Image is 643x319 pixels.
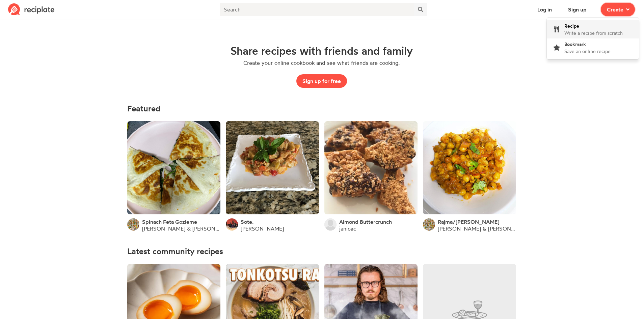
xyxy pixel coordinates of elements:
span: Save an online recipe [564,48,611,54]
a: Sote. [241,218,253,225]
img: User's avatar [324,218,337,231]
img: User's avatar [423,218,435,231]
img: User's avatar [127,218,139,231]
button: Sign up for free [296,74,347,88]
button: Create [601,3,635,16]
button: Sign up [562,3,593,16]
a: [PERSON_NAME] [241,225,284,232]
a: Rajma/[PERSON_NAME] [438,218,499,225]
h4: Latest community recipes [127,247,516,256]
img: Reciplate [8,3,55,16]
a: Almond Buttercrunch [339,218,392,225]
img: User's avatar [226,218,238,231]
a: janicec [339,225,356,232]
input: Search [220,3,414,16]
a: [PERSON_NAME] & [PERSON_NAME] [142,225,220,232]
a: [PERSON_NAME] & [PERSON_NAME] [438,225,516,232]
span: Bookmark [564,41,586,47]
h4: Featured [127,104,516,113]
span: Recipe [564,23,579,29]
a: Spinach Feta Gozleme [142,218,197,225]
span: Create [607,5,623,14]
button: Log in [531,3,558,16]
p: Create your online cookbook and see what friends are cooking. [243,59,400,66]
span: Write a recipe from scratch [564,30,623,36]
h1: Share recipes with friends and family [231,45,413,57]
